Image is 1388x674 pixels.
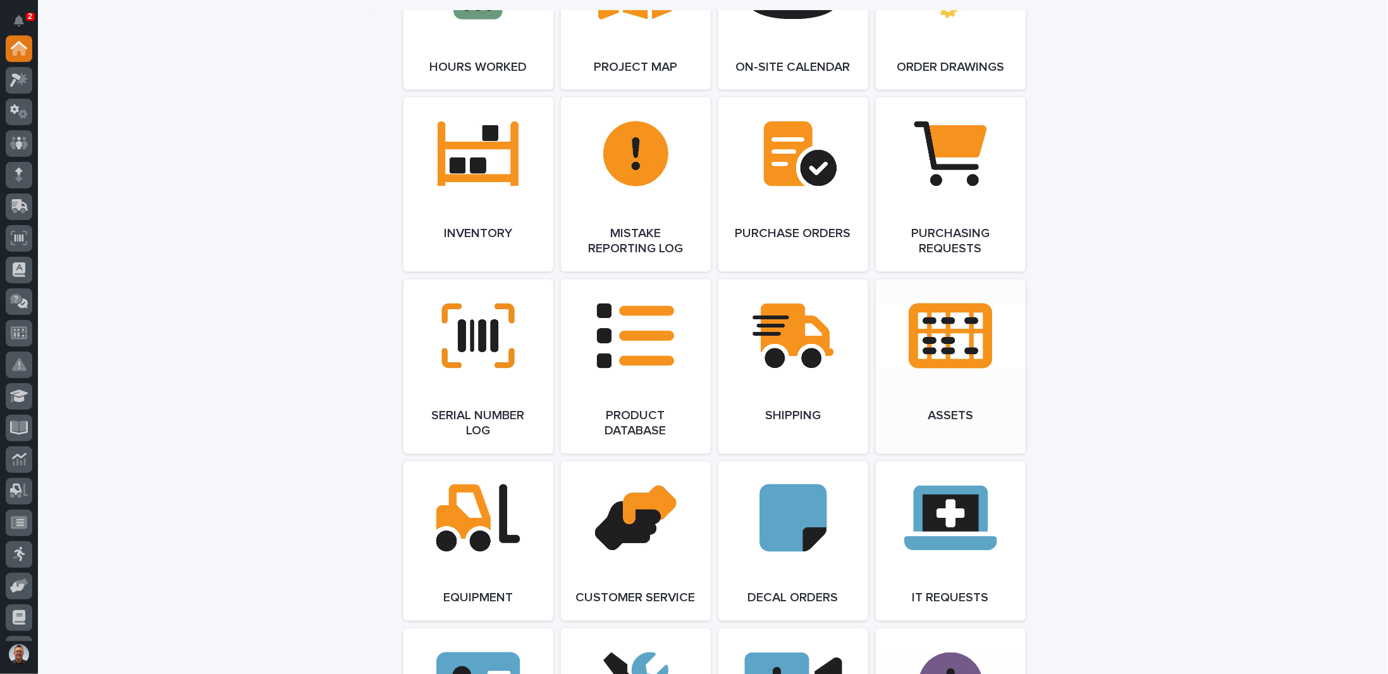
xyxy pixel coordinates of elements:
a: Assets [876,279,1026,454]
a: Serial Number Log [403,279,553,454]
div: Notifications2 [16,15,32,35]
a: Shipping [718,279,868,454]
a: Equipment [403,462,553,621]
a: Inventory [403,97,553,272]
a: Purchase Orders [718,97,868,272]
a: Product Database [561,279,711,454]
a: Customer Service [561,462,711,621]
button: Notifications [6,8,32,34]
p: 2 [28,12,32,21]
button: users-avatar [6,641,32,668]
a: Mistake Reporting Log [561,97,711,272]
a: Decal Orders [718,462,868,621]
a: IT Requests [876,462,1026,621]
a: Purchasing Requests [876,97,1026,272]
